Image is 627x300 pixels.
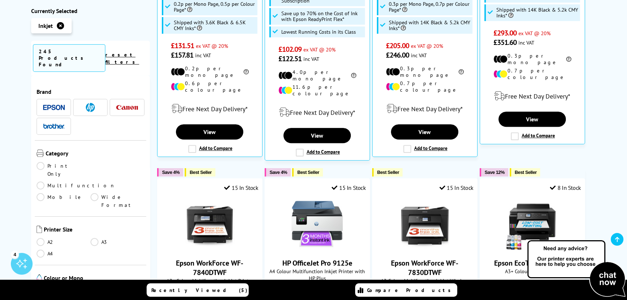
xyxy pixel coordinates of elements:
img: HP OfficeJet Pro 9125e [290,197,344,251]
a: Recently Viewed (5) [147,283,249,297]
span: Category [46,150,144,158]
a: A2 [37,238,91,246]
img: HP [86,103,95,112]
a: View [498,112,566,127]
div: modal_delivery [161,99,258,119]
span: Brand [37,88,144,95]
span: £102.09 [278,45,302,54]
button: Save 4% [265,168,291,176]
span: Save up to 70% on the Cost of Ink with Epson ReadyPrint Flex* [281,11,363,22]
a: View [391,124,458,139]
span: £131.51 [171,41,194,50]
span: inc VAT [303,55,319,62]
a: Canon [116,103,138,112]
span: £205.00 [386,41,409,50]
img: Category [37,150,44,157]
div: modal_delivery [376,99,474,119]
label: Add to Compare [403,145,447,153]
span: Compare Products [367,287,455,293]
div: 15 In Stock [224,184,258,191]
span: Best Seller [515,170,537,175]
a: Multifunction [37,182,115,189]
img: Epson WorkForce WF-7830DTWF [397,197,452,251]
img: Open Live Chat window [526,239,627,299]
a: Epson WorkForce WF-7840DTWF [176,258,243,277]
a: Epson EcoTank ET-16150 [505,245,559,253]
a: View [176,124,243,139]
button: Best Seller [372,168,403,176]
span: inc VAT [411,52,427,59]
button: Best Seller [292,168,323,176]
span: Printer Size [44,226,144,234]
span: 0.3p per Mono Page, 0.7p per Colour Page* [389,1,471,13]
span: ex VAT @ 20% [411,42,443,49]
a: A4 [37,250,91,258]
a: Epson WorkForce WF-7830DTWF [397,245,452,253]
a: Wide Format [91,193,144,209]
div: modal_delivery [269,102,366,122]
li: 0.3p per mono page [493,53,571,66]
div: 4 [11,250,19,258]
li: 0.7p per colour page [386,80,464,93]
img: Epson WorkForce WF-7840DTWF [182,197,237,251]
a: A3 [91,238,144,246]
a: Epson WorkForce WF-7830DTWF [391,258,458,277]
span: inc VAT [195,52,211,59]
span: £351.60 [493,38,517,47]
span: A3+ Colour Multifunction Inkjet Printer [161,277,258,284]
img: Epson EcoTank ET-16150 [505,197,559,251]
li: 11.6p per colour page [278,84,356,97]
span: Best Seller [190,170,212,175]
span: Save 12% [485,170,505,175]
a: Print Only [37,162,91,178]
li: 4.0p per mono page [278,69,356,82]
label: Add to Compare [296,149,340,157]
img: Colour or Mono [37,274,42,282]
span: Inkjet [38,22,53,29]
span: ex VAT @ 20% [518,30,551,37]
a: reset filters [105,51,139,65]
img: Printer Size [37,226,42,233]
label: Add to Compare [511,132,555,140]
a: HP OfficeJet Pro 9125e [282,258,352,268]
button: Save 4% [157,168,183,176]
button: Best Seller [185,168,215,176]
span: Recently Viewed (5) [151,287,248,293]
a: Brother [43,122,65,131]
li: 0.6p per colour page [171,80,249,93]
span: ex VAT @ 20% [303,46,336,53]
li: 0.7p per colour page [493,67,571,80]
span: Best Seller [377,170,399,175]
img: Epson [43,105,65,110]
div: Currently Selected [31,7,150,14]
li: 0.3p per mono page [386,65,464,78]
span: £122.51 [278,54,302,63]
span: ex VAT @ 20% [196,42,228,49]
a: Epson EcoTank ET-16150 [494,258,570,268]
span: £246.00 [386,50,409,60]
div: modal_delivery [484,86,581,106]
a: Epson [43,103,65,112]
img: Brother [43,124,65,129]
span: inc VAT [518,39,534,46]
div: 15 In Stock [332,184,366,191]
span: Save 4% [162,170,180,175]
button: Best Seller [510,168,540,176]
span: Shipped with 3.6K Black & 6.5K CMY Inks* [174,20,256,31]
a: HP OfficeJet Pro 9125e [290,245,344,253]
span: Best Seller [297,170,319,175]
a: HP [80,103,101,112]
div: 15 In Stock [439,184,473,191]
span: Lowest Running Costs in its Class [281,29,356,35]
span: A4 Colour Multifunction Inkjet Printer with HP Plus [269,268,366,282]
span: Shipped with 14K Black & 5.2k CMY Inks* [389,20,471,31]
a: Compare Products [355,283,457,297]
div: 8 In Stock [550,184,581,191]
span: 245 Products Found [33,44,105,72]
span: Shipped with 14K Black & 5.2k CMY Inks* [496,7,578,18]
span: Save 4% [270,170,287,175]
span: 0.2p per Mono Page, 0.5p per Colour Page* [174,1,256,13]
span: A3+ Colour Inkjet Printer [484,268,581,275]
li: 0.2p per mono page [171,65,249,78]
span: £293.00 [493,28,517,38]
